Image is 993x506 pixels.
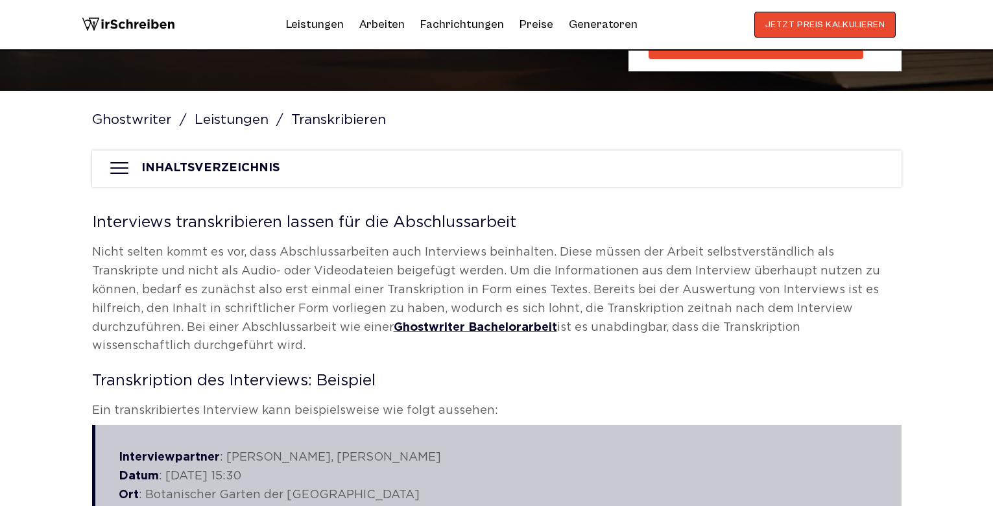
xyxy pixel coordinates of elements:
strong: Interviewpartner [119,452,220,463]
p: Ein transkribiertes Interview kann beispielsweise wie folgt aussehen: [92,402,902,420]
a: Leistungen [286,14,344,35]
a: Preise [520,18,553,31]
p: Nicht selten kommt es vor, dass Abschlussarbeiten auch Interviews beinhalten. Diese müssen der Ar... [92,243,902,355]
a: Ghostwriter [92,114,191,126]
a: Ghostwriter Bachelorarbeit [394,322,557,333]
strong: Datum [119,471,159,481]
strong: Ort [119,490,139,500]
a: Arbeiten [359,14,405,35]
h2: Transkription des Interviews: Beispiel [92,373,902,389]
a: Leistungen [195,114,288,126]
img: logo wirschreiben [82,12,175,38]
h2: Interviews transkribieren lassen für die Abschlussarbeit [92,215,902,230]
button: JETZT PREIS KALKULIEREN [754,12,896,38]
a: Fachrichtungen [420,14,504,35]
div: INHALTSVERZEICHNIS [141,162,280,175]
span: Transkribieren [291,114,390,126]
a: Generatoren [569,14,638,35]
p: : [PERSON_NAME], [PERSON_NAME] : [DATE] 15:30 : Botanischer Garten der [GEOGRAPHIC_DATA] [119,448,878,504]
